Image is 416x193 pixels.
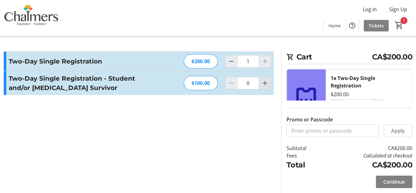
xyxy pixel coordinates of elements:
button: Log In [358,4,382,14]
button: Decrement by one [331,100,343,111]
span: Sign Up [389,6,407,13]
div: $200.00 [184,54,218,68]
span: Tickets [369,22,384,29]
h3: Two-Day Single Registration [9,57,145,66]
h2: Cart [286,51,412,64]
input: Two-Day Single Registration Quantity [343,99,371,112]
td: Calculated at checkout [323,152,412,159]
input: Two-Day Single Registration Quantity [237,55,259,68]
button: Cart [394,20,405,31]
a: Home [324,20,346,31]
span: Log In [363,6,377,13]
span: Continue [383,178,405,186]
td: Total [286,159,323,171]
button: Increment by one [259,77,271,89]
label: Promo or Passcode [286,116,333,123]
td: CA$200.00 [323,159,412,171]
td: CA$200.00 [323,144,412,152]
button: Sign Up [384,4,412,14]
input: Enter promo or passcode [286,125,379,137]
button: Decrement by one [225,55,237,67]
span: Apply [391,127,405,134]
h3: Two-Day Single Registration - Student and/or [MEDICAL_DATA] Survivor [9,74,145,92]
button: Help [346,19,358,32]
td: Fees [286,152,323,159]
a: Tickets [364,20,389,31]
div: $200.00 [331,91,349,98]
input: Two-Day Single Registration - Student and/or Cancer Survivor Quantity [237,77,259,89]
td: Subtotal [286,144,323,152]
div: $100.00 [184,76,218,90]
img: Chalmers Foundation's Logo [4,2,59,34]
span: Home [329,22,341,29]
button: Continue [376,176,412,188]
span: CA$200.00 [372,51,412,63]
div: 1x Two-Day Single Registration [331,74,407,89]
button: Apply [384,125,412,137]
